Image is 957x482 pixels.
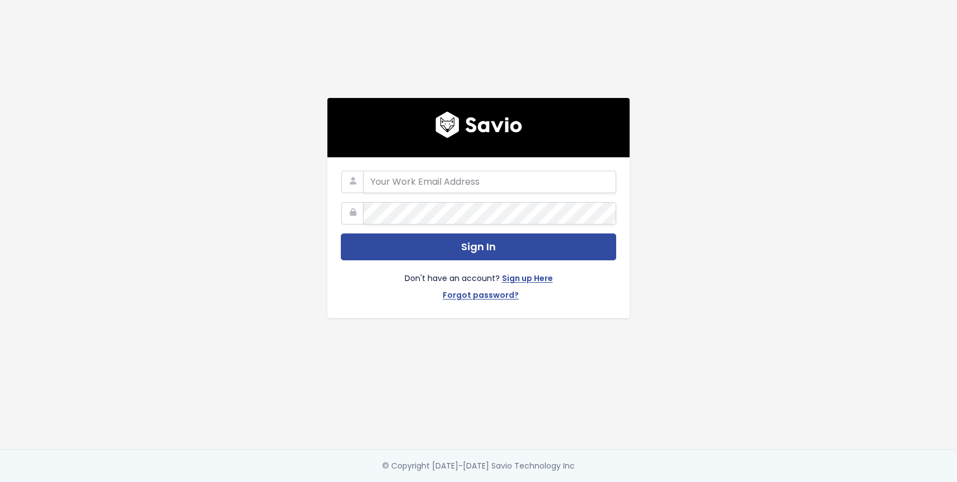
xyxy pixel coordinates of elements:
a: Sign up Here [502,272,553,288]
button: Sign In [341,233,616,261]
div: © Copyright [DATE]-[DATE] Savio Technology Inc [382,459,575,473]
img: logo600x187.a314fd40982d.png [435,111,522,138]
a: Forgot password? [443,288,519,305]
div: Don't have an account? [341,260,616,304]
input: Your Work Email Address [363,171,616,193]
